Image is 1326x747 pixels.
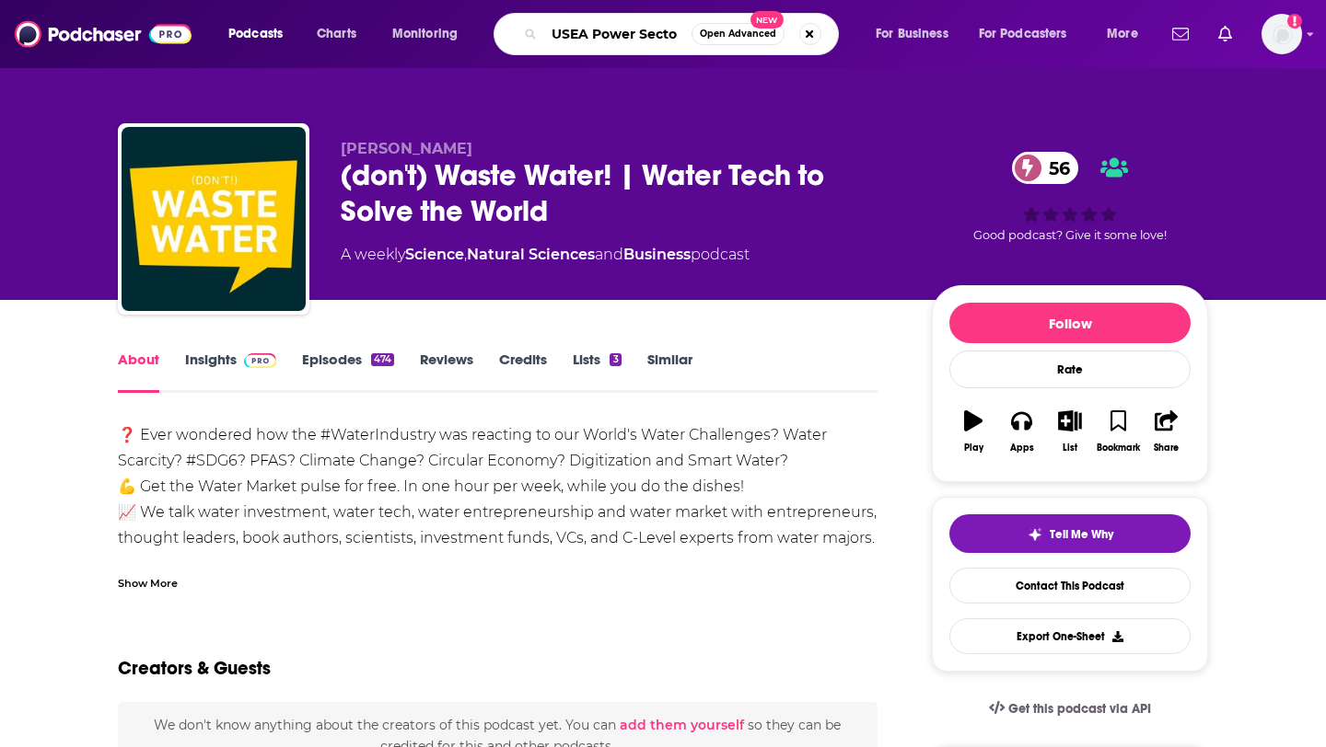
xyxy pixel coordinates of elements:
[1094,19,1161,49] button: open menu
[420,351,473,393] a: Reviews
[1154,442,1179,454] div: Share
[692,23,785,45] button: Open AdvancedNew
[305,19,367,49] a: Charts
[118,351,159,393] a: About
[1211,18,1239,50] a: Show notifications dropdown
[997,398,1045,465] button: Apps
[863,19,971,49] button: open menu
[573,351,621,393] a: Lists3
[949,568,1191,603] a: Contact This Podcast
[341,140,472,157] span: [PERSON_NAME]
[700,29,776,39] span: Open Advanced
[379,19,482,49] button: open menu
[750,11,784,29] span: New
[302,351,394,393] a: Episodes474
[511,13,856,55] div: Search podcasts, credits, & more...
[949,618,1191,654] button: Export One-Sheet
[392,21,458,47] span: Monitoring
[623,246,691,263] a: Business
[405,246,464,263] a: Science
[1094,398,1142,465] button: Bookmark
[341,244,750,266] div: A weekly podcast
[973,228,1167,242] span: Good podcast? Give it some love!
[118,657,271,680] h2: Creators & Guests
[1097,442,1140,454] div: Bookmark
[1262,14,1302,54] button: Show profile menu
[949,514,1191,553] button: tell me why sparkleTell Me Why
[1008,701,1151,717] span: Get this podcast via API
[544,19,692,49] input: Search podcasts, credits, & more...
[876,21,948,47] span: For Business
[1262,14,1302,54] span: Logged in as elliesachs09
[215,19,307,49] button: open menu
[499,351,547,393] a: Credits
[1143,398,1191,465] button: Share
[949,351,1191,388] div: Rate
[317,21,356,47] span: Charts
[1010,442,1034,454] div: Apps
[467,246,595,263] a: Natural Sciences
[620,718,744,732] button: add them yourself
[185,351,276,393] a: InsightsPodchaser Pro
[964,442,983,454] div: Play
[1046,398,1094,465] button: List
[949,398,997,465] button: Play
[647,351,692,393] a: Similar
[967,19,1094,49] button: open menu
[932,140,1208,254] div: 56Good podcast? Give it some love!
[15,17,192,52] img: Podchaser - Follow, Share and Rate Podcasts
[1012,152,1079,184] a: 56
[1028,527,1042,542] img: tell me why sparkle
[228,21,283,47] span: Podcasts
[1262,14,1302,54] img: User Profile
[610,353,621,366] div: 3
[464,246,467,263] span: ,
[122,127,306,311] img: (don't) Waste Water! | Water Tech to Solve the World
[244,353,276,368] img: Podchaser Pro
[1287,14,1302,29] svg: Add a profile image
[974,686,1166,731] a: Get this podcast via API
[1063,442,1077,454] div: List
[1165,18,1196,50] a: Show notifications dropdown
[949,303,1191,343] button: Follow
[371,353,394,366] div: 474
[595,246,623,263] span: and
[979,21,1067,47] span: For Podcasters
[1030,152,1079,184] span: 56
[1050,527,1113,542] span: Tell Me Why
[1107,21,1138,47] span: More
